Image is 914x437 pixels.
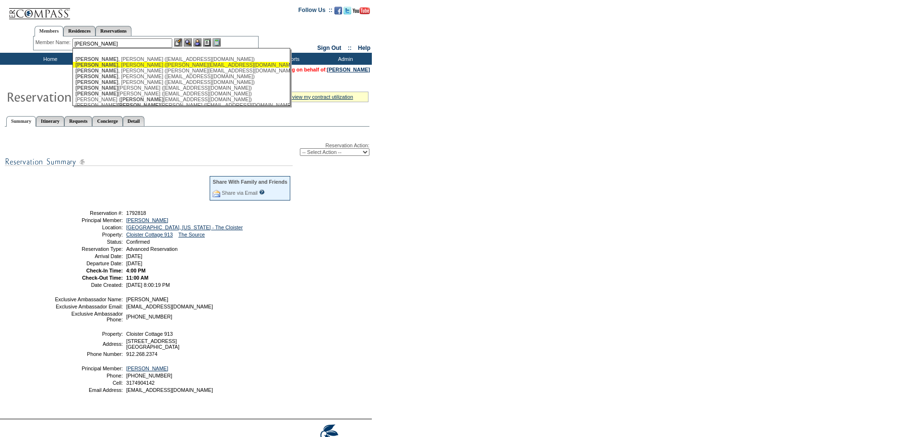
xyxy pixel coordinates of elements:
[123,116,145,126] a: Detail
[317,53,372,65] td: Admin
[184,38,192,47] img: View
[174,38,182,47] img: b_edit.gif
[348,45,352,51] span: ::
[54,210,123,216] td: Reservation #:
[126,304,213,309] span: [EMAIL_ADDRESS][DOMAIN_NAME]
[353,10,370,15] a: Subscribe to our YouTube Channel
[126,246,178,252] span: Advanced Reservation
[126,210,146,216] span: 1792818
[126,260,142,266] span: [DATE]
[126,338,179,350] span: [STREET_ADDRESS] [GEOGRAPHIC_DATA]
[54,282,123,288] td: Date Created:
[54,296,123,302] td: Exclusive Ambassador Name:
[120,96,163,102] span: [PERSON_NAME]
[64,116,92,126] a: Requests
[54,338,123,350] td: Address:
[54,311,123,322] td: Exclusive Ambassador Phone:
[327,67,370,72] a: [PERSON_NAME]
[54,260,123,266] td: Departure Date:
[22,53,77,65] td: Home
[126,351,157,357] span: 912.268.2374
[344,10,351,15] a: Follow us on Twitter
[126,217,168,223] a: [PERSON_NAME]
[36,38,72,47] div: Member Name:
[213,38,221,47] img: b_calculator.gif
[54,239,123,245] td: Status:
[126,314,172,319] span: [PHONE_NUMBER]
[54,331,123,337] td: Property:
[126,366,168,371] a: [PERSON_NAME]
[6,87,198,106] img: Reservaton Summary
[213,179,287,185] div: Share With Family and Friends
[75,73,286,79] div: , [PERSON_NAME] ([EMAIL_ADDRESS][DOMAIN_NAME])
[6,116,36,127] a: Summary
[35,26,64,36] a: Members
[334,10,342,15] a: Become our fan on Facebook
[75,68,118,73] span: [PERSON_NAME]
[5,156,293,168] img: subTtlResSummary.gif
[317,45,341,51] a: Sign Out
[126,380,154,386] span: 3174904142
[36,116,64,126] a: Itinerary
[54,373,123,378] td: Phone:
[126,387,213,393] span: [EMAIL_ADDRESS][DOMAIN_NAME]
[126,239,150,245] span: Confirmed
[5,142,369,156] div: Reservation Action:
[126,224,243,230] a: [GEOGRAPHIC_DATA], [US_STATE] - The Cloister
[54,387,123,393] td: Email Address:
[75,85,118,91] span: [PERSON_NAME]
[203,38,211,47] img: Reservations
[75,68,286,73] div: , [PERSON_NAME] ([PERSON_NAME][EMAIL_ADDRESS][DOMAIN_NAME])
[75,102,286,108] div: [PERSON_NAME] [PERSON_NAME] ([EMAIL_ADDRESS][DOMAIN_NAME])
[126,275,148,281] span: 11:00 AM
[54,217,123,223] td: Principal Member:
[298,6,332,17] td: Follow Us ::
[75,62,286,68] div: , [PERSON_NAME] ([PERSON_NAME][EMAIL_ADDRESS][DOMAIN_NAME])
[95,26,131,36] a: Reservations
[63,26,95,36] a: Residences
[126,268,145,273] span: 4:00 PM
[75,56,118,62] span: [PERSON_NAME]
[118,102,160,108] span: [PERSON_NAME]
[75,91,286,96] div: [PERSON_NAME] ([EMAIL_ADDRESS][DOMAIN_NAME])
[126,232,173,237] a: Cloister Cottage 913
[75,62,118,68] span: [PERSON_NAME]
[358,45,370,51] a: Help
[126,282,170,288] span: [DATE] 8:00:19 PM
[353,7,370,14] img: Subscribe to our YouTube Channel
[126,373,172,378] span: [PHONE_NUMBER]
[92,116,122,126] a: Concierge
[334,7,342,14] img: Become our fan on Facebook
[75,91,118,96] span: [PERSON_NAME]
[178,232,205,237] a: The Source
[288,94,353,100] a: » view my contract utilization
[54,232,123,237] td: Property:
[54,380,123,386] td: Cell:
[75,73,118,79] span: [PERSON_NAME]
[54,224,123,230] td: Location:
[193,38,202,47] img: Impersonate
[75,96,286,102] div: [PERSON_NAME] ( [EMAIL_ADDRESS][DOMAIN_NAME])
[54,253,123,259] td: Arrival Date:
[82,275,123,281] strong: Check-Out Time:
[126,331,173,337] span: Cloister Cottage 913
[54,366,123,371] td: Principal Member:
[75,85,286,91] div: [PERSON_NAME] ([EMAIL_ADDRESS][DOMAIN_NAME])
[259,189,265,195] input: What is this?
[86,268,123,273] strong: Check-In Time:
[75,56,286,62] div: , [PERSON_NAME] ([EMAIL_ADDRESS][DOMAIN_NAME])
[222,190,258,196] a: Share via Email
[260,67,370,72] span: You are acting on behalf of:
[54,351,123,357] td: Phone Number:
[54,304,123,309] td: Exclusive Ambassador Email:
[126,253,142,259] span: [DATE]
[344,7,351,14] img: Follow us on Twitter
[75,79,286,85] div: , [PERSON_NAME] ([EMAIL_ADDRESS][DOMAIN_NAME])
[54,246,123,252] td: Reservation Type:
[126,296,168,302] span: [PERSON_NAME]
[75,79,118,85] span: [PERSON_NAME]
